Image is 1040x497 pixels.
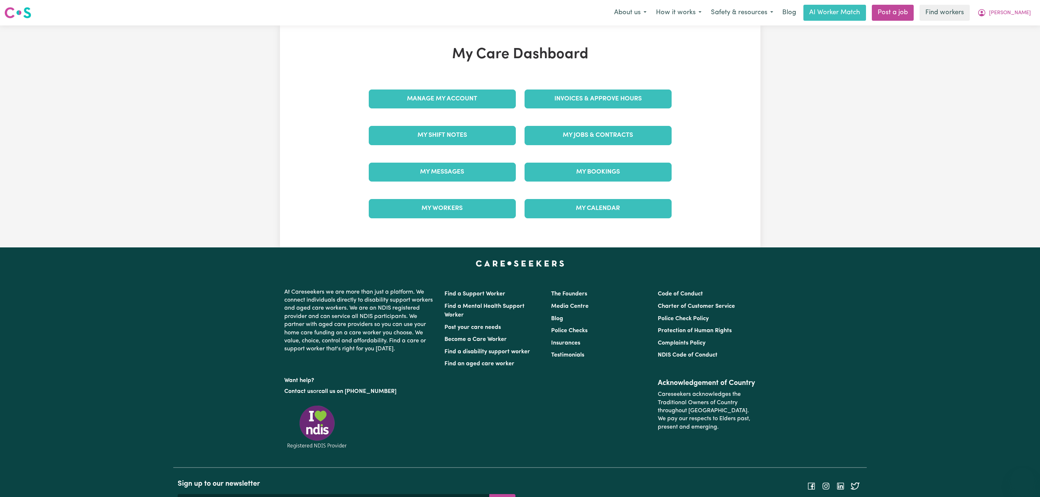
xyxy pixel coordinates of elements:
[872,5,914,21] a: Post a job
[658,387,756,434] p: Careseekers acknowledges the Traditional Owners of Country throughout [GEOGRAPHIC_DATA]. We pay o...
[319,389,396,394] a: call us on [PHONE_NUMBER]
[369,199,516,218] a: My Workers
[284,389,313,394] a: Contact us
[551,340,580,346] a: Insurances
[658,379,756,387] h2: Acknowledgement of Country
[658,303,735,309] a: Charter of Customer Service
[364,46,676,63] h1: My Care Dashboard
[778,5,800,21] a: Blog
[284,285,436,356] p: At Careseekers we are more than just a platform. We connect individuals directly to disability su...
[1011,468,1034,491] iframe: Button to launch messaging window, conversation in progress
[658,340,705,346] a: Complaints Policy
[476,261,564,266] a: Careseekers home page
[4,6,31,19] img: Careseekers logo
[551,328,588,334] a: Police Checks
[851,483,859,489] a: Follow Careseekers on Twitter
[178,480,515,488] h2: Sign up to our newsletter
[4,4,31,21] a: Careseekers logo
[658,291,703,297] a: Code of Conduct
[551,352,584,358] a: Testimonials
[920,5,970,21] a: Find workers
[444,349,530,355] a: Find a disability support worker
[658,316,709,322] a: Police Check Policy
[444,325,501,330] a: Post your care needs
[284,374,436,385] p: Want help?
[369,90,516,108] a: Manage My Account
[444,291,505,297] a: Find a Support Worker
[803,5,866,21] a: AI Worker Match
[706,5,778,20] button: Safety & resources
[369,126,516,145] a: My Shift Notes
[369,163,516,182] a: My Messages
[822,483,830,489] a: Follow Careseekers on Instagram
[525,126,672,145] a: My Jobs & Contracts
[525,199,672,218] a: My Calendar
[551,316,563,322] a: Blog
[444,361,514,367] a: Find an aged care worker
[525,90,672,108] a: Invoices & Approve Hours
[989,9,1031,17] span: [PERSON_NAME]
[525,163,672,182] a: My Bookings
[551,303,589,309] a: Media Centre
[658,352,717,358] a: NDIS Code of Conduct
[973,5,1036,20] button: My Account
[284,385,436,398] p: or
[807,483,816,489] a: Follow Careseekers on Facebook
[836,483,845,489] a: Follow Careseekers on LinkedIn
[658,328,732,334] a: Protection of Human Rights
[551,291,587,297] a: The Founders
[444,337,507,342] a: Become a Care Worker
[651,5,706,20] button: How it works
[284,404,350,450] img: Registered NDIS provider
[444,303,525,318] a: Find a Mental Health Support Worker
[609,5,651,20] button: About us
